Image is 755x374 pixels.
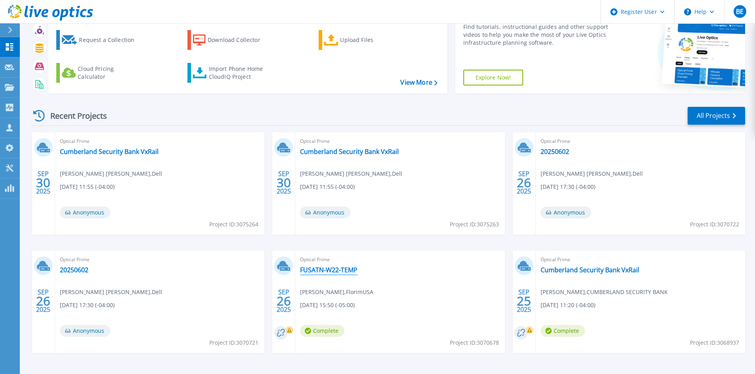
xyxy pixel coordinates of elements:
[56,63,145,83] a: Cloud Pricing Calculator
[300,207,350,218] span: Anonymous
[541,137,740,146] span: Optical Prime
[277,179,291,186] span: 30
[300,255,500,264] span: Optical Prime
[300,288,373,296] span: [PERSON_NAME] , FlorimUSA
[690,220,739,229] span: Project ID: 3070722
[516,287,531,315] div: SEP 2025
[463,70,524,85] a: Explore Now!
[56,30,145,50] a: Request a Collection
[60,137,260,146] span: Optical Prime
[60,325,110,337] span: Anonymous
[208,32,271,48] div: Download Collector
[36,287,51,315] div: SEP 2025
[688,107,745,125] a: All Projects
[463,23,611,47] div: Find tutorials, instructional guides and other support videos to help you make the most of your L...
[450,220,499,229] span: Project ID: 3075263
[60,207,110,218] span: Anonymous
[541,301,595,309] span: [DATE] 11:20 (-04:00)
[541,325,585,337] span: Complete
[60,255,260,264] span: Optical Prime
[300,301,355,309] span: [DATE] 15:50 (-05:00)
[516,168,531,197] div: SEP 2025
[60,288,162,296] span: [PERSON_NAME] [PERSON_NAME] , Dell
[209,65,271,81] div: Import Phone Home CloudIQ Project
[277,298,291,304] span: 26
[300,266,357,274] a: FUSATN-W22-TEMP
[690,338,739,347] span: Project ID: 3068937
[541,207,591,218] span: Anonymous
[736,8,744,15] span: BE
[340,32,403,48] div: Upload Files
[541,266,639,274] a: Cumberland Security Bank VxRail
[209,220,258,229] span: Project ID: 3075264
[60,148,159,156] a: Cumberland Security Bank VxRail
[319,30,407,50] a: Upload Files
[517,179,531,186] span: 26
[276,287,291,315] div: SEP 2025
[541,169,643,178] span: [PERSON_NAME] [PERSON_NAME] , Dell
[541,255,740,264] span: Optical Prime
[60,182,115,191] span: [DATE] 11:55 (-04:00)
[300,182,355,191] span: [DATE] 11:55 (-04:00)
[60,169,162,178] span: [PERSON_NAME] [PERSON_NAME] , Dell
[300,148,399,156] a: Cumberland Security Bank VxRail
[79,32,142,48] div: Request a Collection
[300,169,402,178] span: [PERSON_NAME] [PERSON_NAME] , Dell
[78,65,141,81] div: Cloud Pricing Calculator
[60,266,88,274] a: 20250602
[517,298,531,304] span: 25
[300,137,500,146] span: Optical Prime
[36,168,51,197] div: SEP 2025
[36,298,50,304] span: 26
[209,338,258,347] span: Project ID: 3070721
[541,182,595,191] span: [DATE] 17:30 (-04:00)
[541,288,668,296] span: [PERSON_NAME] , CUMBERLAND SECURITY BANK
[541,148,569,156] a: 20250602
[450,338,499,347] span: Project ID: 3070678
[400,79,437,86] a: View More
[300,325,344,337] span: Complete
[60,301,115,309] span: [DATE] 17:30 (-04:00)
[276,168,291,197] div: SEP 2025
[36,179,50,186] span: 30
[187,30,276,50] a: Download Collector
[31,106,118,125] div: Recent Projects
